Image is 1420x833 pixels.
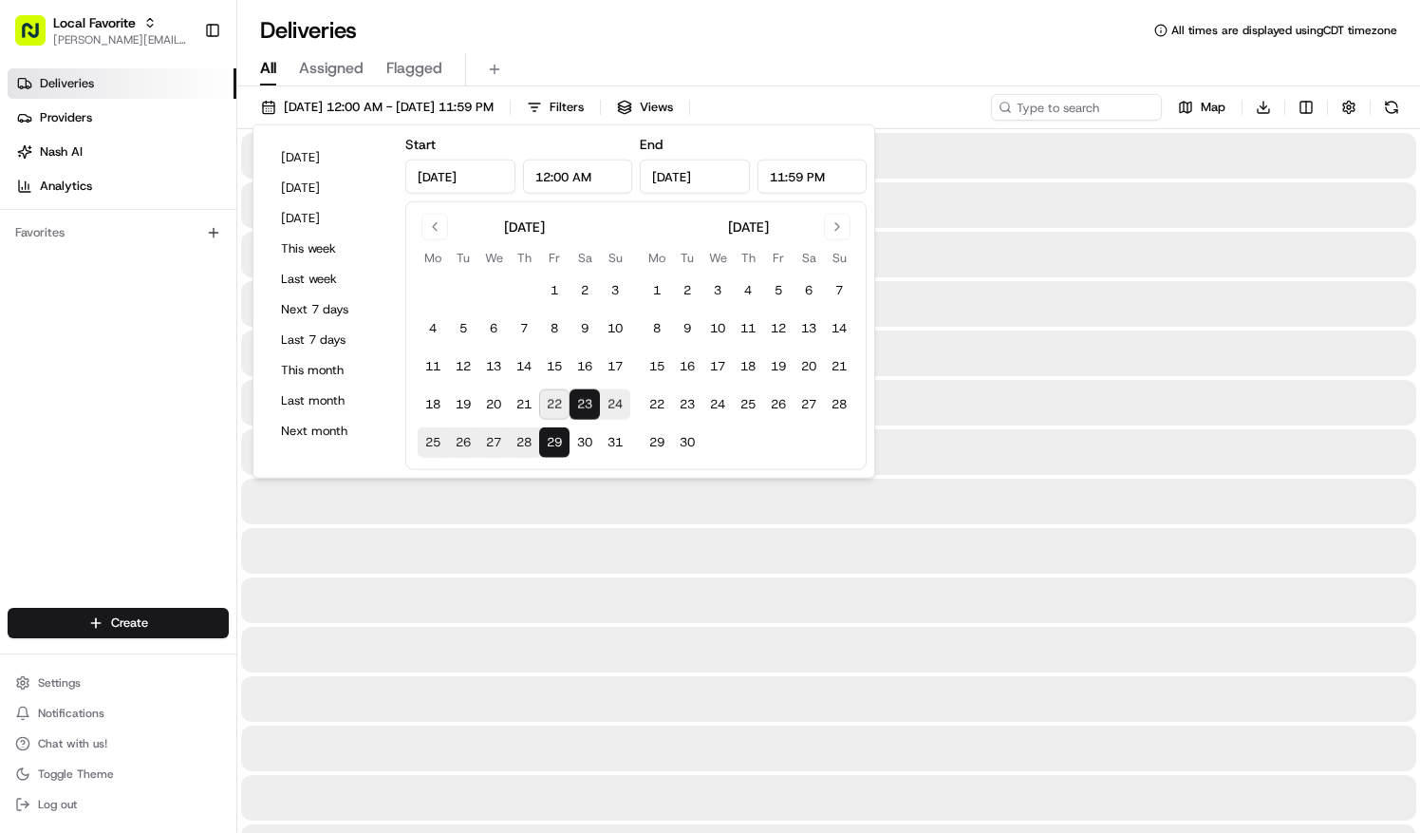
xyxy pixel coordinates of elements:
button: [DATE] 12:00 AM - [DATE] 11:59 PM [252,94,502,121]
button: 24 [600,389,630,420]
button: 11 [733,313,763,344]
div: [DATE] [728,218,769,237]
button: 18 [733,351,763,382]
button: Last month [272,388,386,414]
button: 14 [824,313,854,344]
button: 11 [418,351,448,382]
th: Thursday [509,248,539,268]
span: Providers [40,109,92,126]
button: [DATE] [272,205,386,232]
button: Create [8,608,229,638]
button: 13 [794,313,824,344]
button: Next month [272,418,386,445]
button: 18 [418,389,448,420]
th: Tuesday [448,248,478,268]
button: 8 [642,313,672,344]
button: 9 [672,313,702,344]
button: 20 [794,351,824,382]
button: 12 [448,351,478,382]
div: We're available if you need us! [85,199,261,215]
img: 1732323095091-59ea418b-cfe3-43c8-9ae0-d0d06d6fd42c [40,180,74,215]
span: Nash AI [40,143,83,161]
span: Deliveries [40,75,94,92]
input: Date [640,160,750,194]
span: Settings [38,675,81,691]
button: [PERSON_NAME][EMAIL_ADDRESS][PERSON_NAME][DOMAIN_NAME] [53,32,189,47]
button: 28 [824,389,854,420]
button: 6 [794,275,824,306]
th: Sunday [824,248,854,268]
a: 💻API Documentation [153,365,312,399]
button: [DATE] [272,144,386,171]
button: 25 [733,389,763,420]
button: 2 [672,275,702,306]
span: Chat with us! [38,736,107,751]
img: Dianne Alexi Soriano [19,275,49,306]
button: 4 [733,275,763,306]
button: See all [294,242,346,265]
th: Friday [539,248,570,268]
div: 💻 [160,374,176,389]
span: Knowledge Base [38,372,145,391]
th: Thursday [733,248,763,268]
button: 30 [672,427,702,458]
button: 19 [448,389,478,420]
img: 1736555255976-a54dd68f-1ca7-489b-9aae-adbdc363a1c4 [38,294,53,310]
button: Last 7 days [272,327,386,353]
button: 23 [672,389,702,420]
button: 20 [478,389,509,420]
span: Views [640,99,673,116]
button: 7 [509,313,539,344]
input: Type to search [991,94,1162,121]
th: Friday [763,248,794,268]
a: Powered byPylon [134,418,230,433]
span: Log out [38,797,77,812]
input: Time [523,160,633,194]
button: Go to previous month [421,214,448,240]
button: 16 [570,351,600,382]
button: Start new chat [323,186,346,209]
input: Date [405,160,515,194]
label: End [640,136,663,153]
span: [DATE] [266,293,305,309]
button: Chat with us! [8,730,229,757]
th: Wednesday [702,248,733,268]
button: 8 [539,313,570,344]
button: 27 [478,427,509,458]
button: Last week [272,266,386,293]
div: Past conversations [19,246,127,261]
button: 3 [702,275,733,306]
button: 27 [794,389,824,420]
span: API Documentation [179,372,305,391]
button: Local Favorite [53,13,136,32]
input: Time [757,160,868,194]
button: 21 [509,389,539,420]
span: Pylon [189,419,230,433]
button: Notifications [8,700,229,727]
p: Welcome 👋 [19,75,346,105]
span: Flagged [386,57,442,80]
button: 5 [448,313,478,344]
button: 4 [418,313,448,344]
a: Providers [8,103,236,133]
span: Notifications [38,706,104,721]
span: Assigned [299,57,364,80]
button: 24 [702,389,733,420]
img: 1736555255976-a54dd68f-1ca7-489b-9aae-adbdc363a1c4 [19,180,53,215]
button: 22 [642,389,672,420]
span: Analytics [40,178,92,195]
button: [DATE] [272,175,386,201]
button: 15 [642,351,672,382]
button: 17 [702,351,733,382]
label: Start [405,136,436,153]
button: Go to next month [824,214,850,240]
button: 9 [570,313,600,344]
button: This month [272,357,386,384]
button: 23 [570,389,600,420]
button: 22 [539,389,570,420]
div: 📗 [19,374,34,389]
img: Nash [19,18,57,56]
th: Saturday [794,248,824,268]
